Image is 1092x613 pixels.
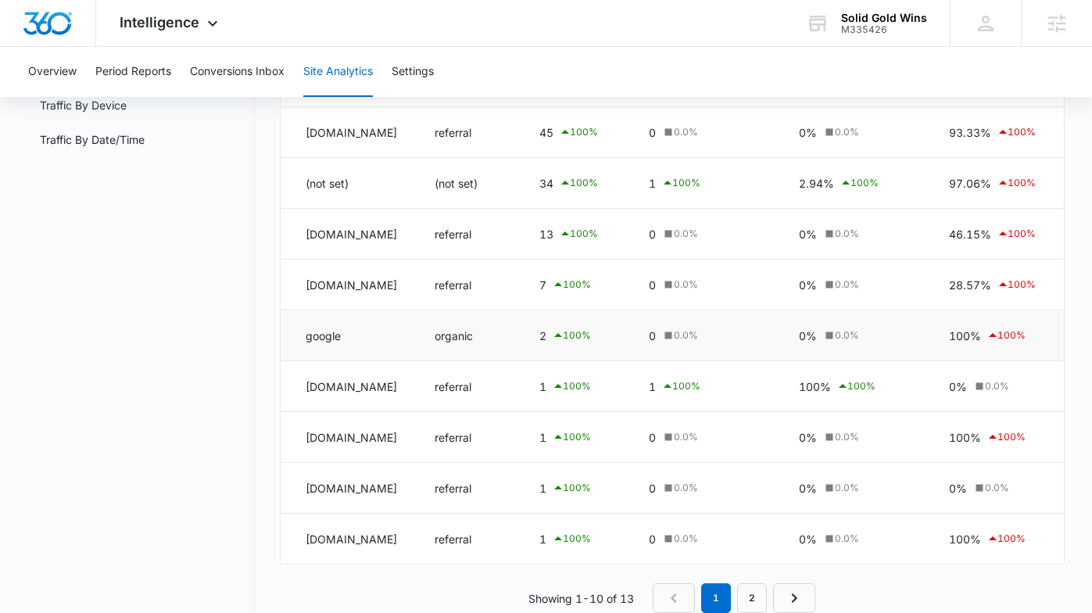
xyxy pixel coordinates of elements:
[836,377,875,396] div: 100 %
[539,479,611,497] div: 1
[281,310,416,361] td: google
[416,209,520,260] td: referral
[281,260,416,310] td: [DOMAIN_NAME]
[281,514,416,565] td: [DOMAIN_NAME]
[416,361,520,412] td: referral
[799,480,911,496] div: 0%
[661,227,698,241] div: 0.0 %
[653,583,815,613] nav: Pagination
[416,514,520,565] td: referral
[661,125,698,139] div: 0.0 %
[949,326,1039,345] div: 100%
[799,226,911,242] div: 0%
[773,583,815,613] a: Next Page
[822,532,859,546] div: 0.0 %
[539,529,611,548] div: 1
[799,429,911,446] div: 0%
[799,124,911,141] div: 0%
[281,107,416,158] td: [DOMAIN_NAME]
[552,326,591,345] div: 100 %
[841,12,927,24] div: account name
[281,209,416,260] td: [DOMAIN_NAME]
[539,428,611,446] div: 1
[949,428,1039,446] div: 100%
[539,123,611,142] div: 45
[799,277,911,293] div: 0%
[649,174,761,192] div: 1
[552,275,591,294] div: 100 %
[649,328,761,344] div: 0
[416,412,520,463] td: referral
[40,97,127,113] a: Traffic By Device
[822,328,859,342] div: 0.0 %
[799,377,911,396] div: 100%
[28,47,77,97] button: Overview
[799,174,911,192] div: 2.94%
[986,326,1026,345] div: 100 %
[281,412,416,463] td: [DOMAIN_NAME]
[539,174,611,192] div: 34
[190,47,285,97] button: Conversions Inbox
[972,481,1009,495] div: 0.0 %
[539,224,611,243] div: 13
[559,123,598,142] div: 100 %
[392,47,434,97] button: Settings
[822,430,859,444] div: 0.0 %
[649,429,761,446] div: 0
[661,174,700,192] div: 100 %
[552,428,591,446] div: 100 %
[649,226,761,242] div: 0
[822,227,859,241] div: 0.0 %
[840,174,879,192] div: 100 %
[649,277,761,293] div: 0
[841,24,927,35] div: account id
[997,123,1036,142] div: 100 %
[997,275,1036,294] div: 100 %
[649,531,761,547] div: 0
[737,583,767,613] a: Page 2
[997,224,1036,243] div: 100 %
[552,479,591,497] div: 100 %
[949,529,1039,548] div: 100%
[416,107,520,158] td: referral
[649,480,761,496] div: 0
[95,47,171,97] button: Period Reports
[416,260,520,310] td: referral
[661,481,698,495] div: 0.0 %
[281,361,416,412] td: [DOMAIN_NAME]
[649,377,761,396] div: 1
[528,590,634,607] p: Showing 1-10 of 13
[552,377,591,396] div: 100 %
[822,278,859,292] div: 0.0 %
[949,275,1039,294] div: 28.57%
[661,532,698,546] div: 0.0 %
[416,463,520,514] td: referral
[539,326,611,345] div: 2
[822,125,859,139] div: 0.0 %
[986,529,1026,548] div: 100 %
[661,278,698,292] div: 0.0 %
[303,47,373,97] button: Site Analytics
[416,158,520,209] td: (not set)
[559,224,598,243] div: 100 %
[949,480,1039,496] div: 0%
[949,378,1039,395] div: 0%
[972,379,1009,393] div: 0.0 %
[552,529,591,548] div: 100 %
[949,123,1039,142] div: 93.33%
[539,377,611,396] div: 1
[997,174,1036,192] div: 100 %
[799,531,911,547] div: 0%
[661,377,700,396] div: 100 %
[949,174,1039,192] div: 97.06%
[281,158,416,209] td: (not set)
[120,14,199,30] span: Intelligence
[559,174,598,192] div: 100 %
[649,124,761,141] div: 0
[539,275,611,294] div: 7
[661,328,698,342] div: 0.0 %
[799,328,911,344] div: 0%
[986,428,1026,446] div: 100 %
[949,224,1039,243] div: 46.15%
[281,463,416,514] td: [DOMAIN_NAME]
